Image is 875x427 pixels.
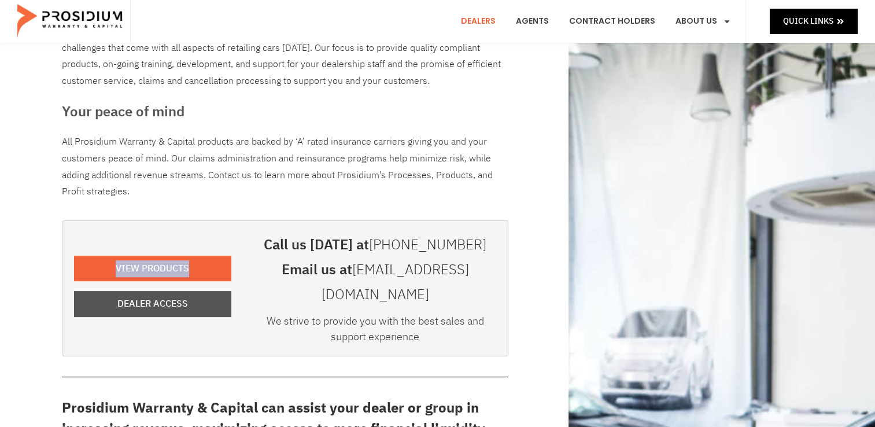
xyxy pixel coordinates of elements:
a: Dealer Access [74,291,231,317]
div: We strive to provide you with the best sales and support experience [254,313,496,350]
div: Dealerships are the backbone of the American economy. Without you and your dedicated team, we don... [62,6,508,90]
a: [PHONE_NUMBER] [369,234,486,255]
a: [EMAIL_ADDRESS][DOMAIN_NAME] [322,259,469,305]
span: Last Name [223,1,260,10]
span: Dealer Access [117,296,188,312]
a: Quick Links [770,9,858,34]
span: View Products [116,260,189,277]
h3: Email us at [254,257,496,307]
p: All Prosidium Warranty & Capital products are backed by ‘A’ rated insurance carriers giving you a... [62,134,508,200]
a: View Products [74,256,231,282]
span: Quick Links [783,14,833,28]
h3: Call us [DATE] at [254,233,496,257]
h3: Your peace of mind [62,101,508,122]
